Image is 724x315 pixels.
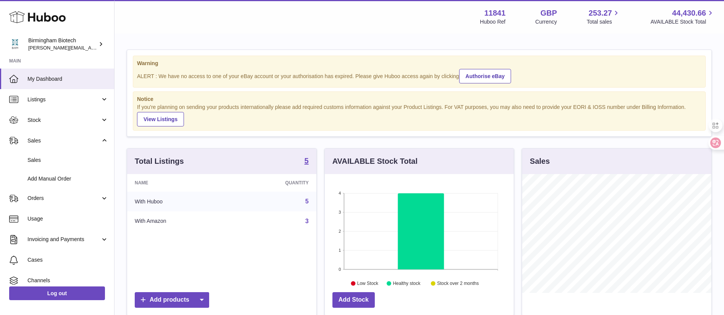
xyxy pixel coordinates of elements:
a: Log out [9,286,105,300]
h3: AVAILABLE Stock Total [332,156,418,166]
strong: 11841 [484,8,506,18]
span: My Dashboard [27,75,108,83]
td: With Amazon [127,211,231,231]
th: Quantity [231,174,316,192]
span: Stock [27,117,100,124]
div: If you're planning on sending your products internationally please add required customs informati... [137,104,701,126]
text: 0 [339,267,341,272]
span: Cases [27,256,108,264]
span: Sales [27,137,100,144]
div: ALERT : We have no access to one of your eBay account or your authorisation has expired. Please g... [137,68,701,83]
text: Stock over 2 months [437,281,479,286]
h3: Total Listings [135,156,184,166]
span: 253.27 [589,8,612,18]
span: Usage [27,215,108,222]
text: 1 [339,248,341,253]
span: Add Manual Order [27,175,108,182]
text: 3 [339,210,341,214]
strong: GBP [540,8,557,18]
text: 2 [339,229,341,233]
strong: Notice [137,96,701,103]
span: Orders [27,195,100,202]
span: AVAILABLE Stock Total [650,18,715,26]
a: 253.27 Total sales [587,8,621,26]
span: Listings [27,96,100,103]
td: With Huboo [127,192,231,211]
a: View Listings [137,112,184,126]
div: Huboo Ref [480,18,506,26]
img: m.hsu@birminghambiotech.co.uk [9,38,21,50]
div: Currency [535,18,557,26]
text: Healthy stock [393,281,421,286]
a: Add products [135,292,209,308]
a: 44,430.66 AVAILABLE Stock Total [650,8,715,26]
span: Invoicing and Payments [27,236,100,243]
strong: 5 [305,157,309,165]
span: Channels [27,277,108,284]
text: 4 [339,191,341,195]
div: Birmingham Biotech [28,37,97,51]
strong: Warning [137,60,701,67]
span: Total sales [587,18,621,26]
th: Name [127,174,231,192]
span: 44,430.66 [672,8,706,18]
a: 3 [305,218,309,224]
a: Authorise eBay [459,69,511,83]
a: Add Stock [332,292,375,308]
a: 5 [305,198,309,205]
h3: Sales [530,156,550,166]
span: [PERSON_NAME][EMAIL_ADDRESS][DOMAIN_NAME] [28,45,153,51]
span: Sales [27,157,108,164]
a: 5 [305,157,309,166]
text: Low Stock [357,281,379,286]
